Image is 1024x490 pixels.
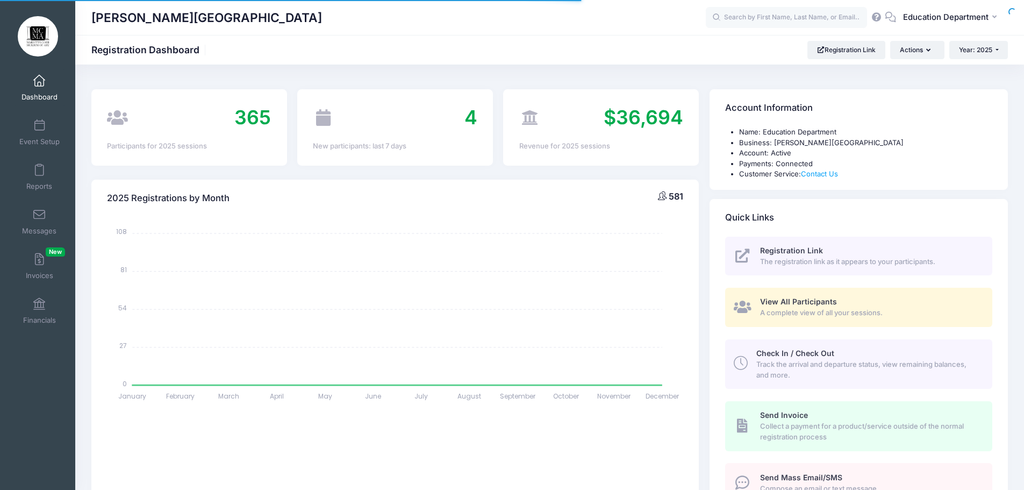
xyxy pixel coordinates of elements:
[415,392,428,401] tspan: July
[22,226,56,236] span: Messages
[119,392,147,401] tspan: January
[120,341,127,350] tspan: 27
[458,392,482,401] tspan: August
[107,183,230,214] h4: 2025 Registrations by Month
[896,5,1008,30] button: Education Department
[597,392,631,401] tspan: November
[725,237,992,276] a: Registration Link The registration link as it appears to your participants.
[19,137,60,146] span: Event Setup
[46,247,65,257] span: New
[22,93,58,102] span: Dashboard
[890,41,944,59] button: Actions
[91,5,322,30] h1: [PERSON_NAME][GEOGRAPHIC_DATA]
[903,11,989,23] span: Education Department
[739,159,992,169] li: Payments: Connected
[760,257,980,267] span: The registration link as it appears to your participants.
[756,359,980,380] span: Track the arrival and departure status, view remaining balances, and more.
[18,16,58,56] img: Marietta Cobb Museum of Art
[117,227,127,236] tspan: 108
[234,105,271,129] span: 365
[553,392,579,401] tspan: October
[801,169,838,178] a: Contact Us
[725,93,813,124] h4: Account Information
[739,138,992,148] li: Business: [PERSON_NAME][GEOGRAPHIC_DATA]
[739,169,992,180] li: Customer Service:
[646,392,679,401] tspan: December
[725,288,992,327] a: View All Participants A complete view of all your sessions.
[26,182,52,191] span: Reports
[760,308,980,318] span: A complete view of all your sessions.
[760,410,808,420] span: Send Invoice
[123,379,127,388] tspan: 0
[14,69,65,106] a: Dashboard
[760,473,842,482] span: Send Mass Email/SMS
[464,105,477,129] span: 4
[519,141,683,152] div: Revenue for 2025 sessions
[500,392,536,401] tspan: September
[725,202,774,233] h4: Quick Links
[725,401,992,451] a: Send Invoice Collect a payment for a product/service outside of the normal registration process
[318,392,332,401] tspan: May
[14,247,65,285] a: InvoicesNew
[604,105,683,129] span: $36,694
[270,392,284,401] tspan: April
[756,349,834,358] span: Check In / Check Out
[760,297,837,306] span: View All Participants
[959,46,992,54] span: Year: 2025
[91,44,209,55] h1: Registration Dashboard
[807,41,885,59] a: Registration Link
[949,41,1008,59] button: Year: 2025
[23,316,56,325] span: Financials
[366,392,382,401] tspan: June
[739,127,992,138] li: Name: Education Department
[14,113,65,151] a: Event Setup
[760,246,823,255] span: Registration Link
[119,303,127,312] tspan: 54
[14,203,65,240] a: Messages
[167,392,195,401] tspan: February
[725,339,992,389] a: Check In / Check Out Track the arrival and departure status, view remaining balances, and more.
[121,265,127,274] tspan: 81
[14,158,65,196] a: Reports
[669,191,683,202] span: 581
[706,7,867,29] input: Search by First Name, Last Name, or Email...
[107,141,271,152] div: Participants for 2025 sessions
[218,392,239,401] tspan: March
[760,421,980,442] span: Collect a payment for a product/service outside of the normal registration process
[313,141,477,152] div: New participants: last 7 days
[26,271,53,280] span: Invoices
[14,292,65,330] a: Financials
[739,148,992,159] li: Account: Active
